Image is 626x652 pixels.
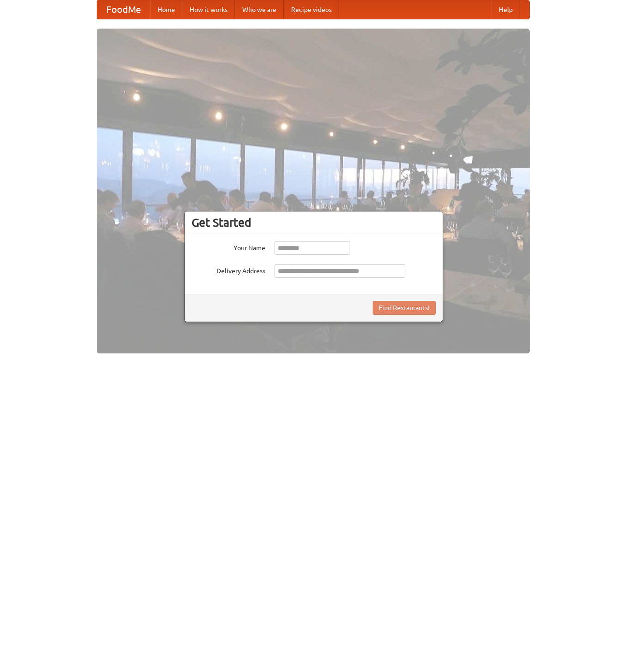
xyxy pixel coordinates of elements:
[491,0,520,19] a: Help
[192,264,265,276] label: Delivery Address
[192,216,436,229] h3: Get Started
[284,0,339,19] a: Recipe videos
[150,0,182,19] a: Home
[235,0,284,19] a: Who we are
[182,0,235,19] a: How it works
[97,0,150,19] a: FoodMe
[373,301,436,315] button: Find Restaurants!
[192,241,265,253] label: Your Name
